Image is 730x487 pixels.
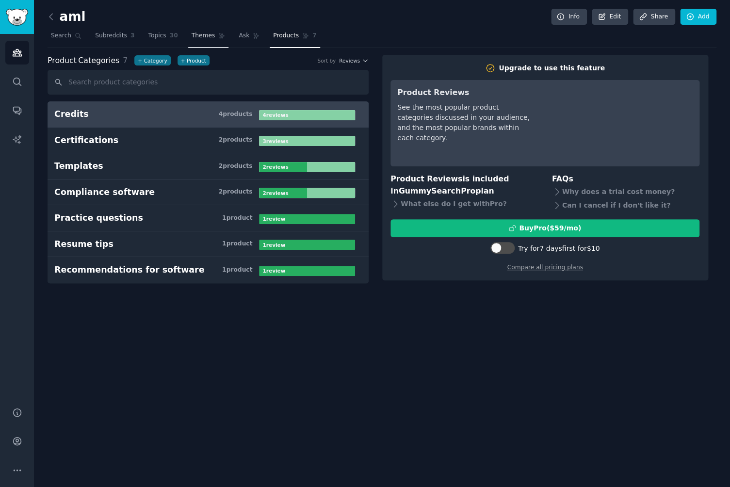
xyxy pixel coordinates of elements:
[552,173,700,185] h3: FAQs
[262,190,288,196] b: 2 review s
[633,9,675,25] a: Share
[317,57,336,64] div: Sort by
[138,57,142,64] span: +
[54,238,114,250] div: Resume tips
[54,212,143,224] div: Practice questions
[262,242,285,248] b: 1 review
[235,28,263,48] a: Ask
[219,136,253,145] div: 2 product s
[270,28,320,48] a: Products7
[48,101,369,128] a: Credits4products4reviews
[390,219,699,237] button: BuyPro($59/mo)
[339,57,368,64] button: Reviews
[54,186,155,198] div: Compliance software
[54,264,204,276] div: Recommendations for software
[48,9,86,25] h2: aml
[219,110,253,119] div: 4 product s
[48,55,119,67] span: Categories
[222,240,252,248] div: 1 product
[399,186,475,195] span: GummySearch Pro
[48,179,369,206] a: Compliance software2products2reviews
[145,28,181,48] a: Topics30
[551,9,587,25] a: Info
[312,32,317,40] span: 7
[134,55,170,65] button: +Category
[518,243,600,254] div: Try for 7 days first for $10
[262,216,285,222] b: 1 review
[552,185,700,199] div: Why does a trial cost money?
[239,32,249,40] span: Ask
[519,223,581,233] div: Buy Pro ($ 59 /mo )
[390,173,538,197] h3: Product Reviews is included in plan
[192,32,215,40] span: Themes
[262,112,288,118] b: 4 review s
[499,63,605,73] div: Upgrade to use this feature
[48,70,369,95] input: Search product categories
[170,32,178,40] span: 30
[222,266,252,275] div: 1 product
[123,56,128,65] span: 7
[222,214,252,223] div: 1 product
[397,102,534,143] div: See the most popular product categories discussed in your audience, and the most popular brands w...
[54,160,103,172] div: Templates
[219,162,253,171] div: 2 product s
[48,153,369,179] a: Templates2products2reviews
[188,28,229,48] a: Themes
[390,197,538,211] div: What else do I get with Pro ?
[262,164,288,170] b: 2 review s
[48,205,369,231] a: Practice questions1product1review
[680,9,716,25] a: Add
[48,55,77,67] span: Product
[6,9,28,26] img: GummySearch logo
[54,134,118,146] div: Certifications
[273,32,299,40] span: Products
[178,55,210,65] button: +Product
[48,231,369,258] a: Resume tips1product1review
[592,9,628,25] a: Edit
[219,188,253,196] div: 2 product s
[48,28,85,48] a: Search
[262,138,288,144] b: 3 review s
[552,199,700,212] div: Can I cancel if I don't like it?
[262,268,285,274] b: 1 review
[54,108,89,120] div: Credits
[181,57,185,64] span: +
[507,264,583,271] a: Compare all pricing plans
[339,57,360,64] span: Reviews
[130,32,135,40] span: 3
[92,28,138,48] a: Subreddits3
[148,32,166,40] span: Topics
[48,257,369,283] a: Recommendations for software1product1review
[51,32,71,40] span: Search
[48,128,369,154] a: Certifications2products3reviews
[397,87,534,99] h3: Product Reviews
[95,32,127,40] span: Subreddits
